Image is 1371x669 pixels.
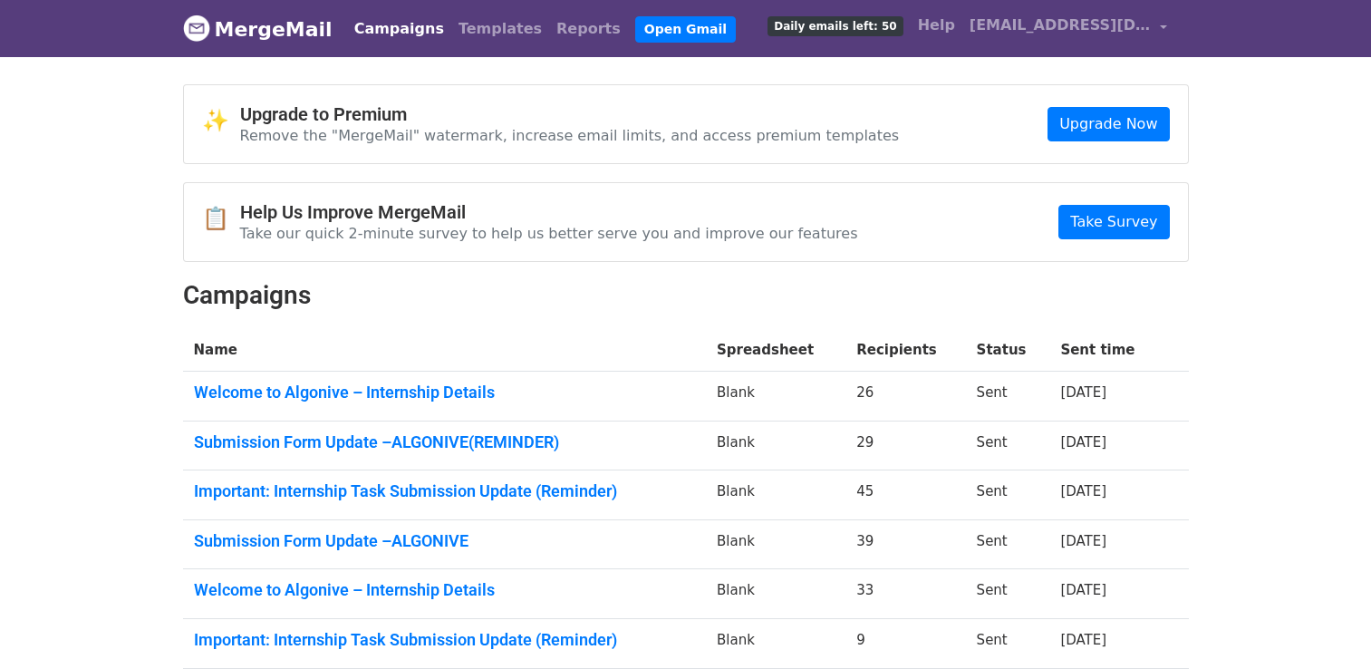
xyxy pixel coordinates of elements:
[1060,582,1106,598] a: [DATE]
[706,329,845,372] th: Spreadsheet
[845,569,965,619] td: 33
[845,470,965,520] td: 45
[194,630,695,650] a: Important: Internship Task Submission Update (Reminder)
[845,329,965,372] th: Recipients
[966,470,1050,520] td: Sent
[706,569,845,619] td: Blank
[194,481,695,501] a: Important: Internship Task Submission Update (Reminder)
[240,224,858,243] p: Take our quick 2-minute survey to help us better serve you and improve our features
[706,372,845,422] td: Blank
[451,11,549,47] a: Templates
[760,7,910,44] a: Daily emails left: 50
[1060,483,1106,499] a: [DATE]
[845,421,965,470] td: 29
[706,519,845,569] td: Blank
[194,383,695,402] a: Welcome to Algonive – Internship Details
[194,580,695,600] a: Welcome to Algonive – Internship Details
[966,372,1050,422] td: Sent
[1058,205,1169,239] a: Take Survey
[1048,107,1169,141] a: Upgrade Now
[966,421,1050,470] td: Sent
[202,206,240,232] span: 📋
[240,126,900,145] p: Remove the "MergeMail" watermark, increase email limits, and access premium templates
[768,16,903,36] span: Daily emails left: 50
[962,7,1174,50] a: [EMAIL_ADDRESS][DOMAIN_NAME]
[549,11,628,47] a: Reports
[845,372,965,422] td: 26
[635,16,736,43] a: Open Gmail
[911,7,962,44] a: Help
[706,619,845,669] td: Blank
[194,531,695,551] a: Submission Form Update –ALGONIVE
[1060,434,1106,451] a: [DATE]
[1060,533,1106,549] a: [DATE]
[845,519,965,569] td: 39
[183,329,706,372] th: Name
[1049,329,1163,372] th: Sent time
[966,569,1050,619] td: Sent
[966,329,1050,372] th: Status
[183,15,210,42] img: MergeMail logo
[706,421,845,470] td: Blank
[1060,384,1106,401] a: [DATE]
[845,619,965,669] td: 9
[240,103,900,125] h4: Upgrade to Premium
[202,108,240,134] span: ✨
[966,519,1050,569] td: Sent
[194,432,695,452] a: Submission Form Update –ALGONIVE(REMINDER)
[706,470,845,520] td: Blank
[1060,632,1106,648] a: [DATE]
[966,619,1050,669] td: Sent
[183,280,1189,311] h2: Campaigns
[347,11,451,47] a: Campaigns
[970,15,1151,36] span: [EMAIL_ADDRESS][DOMAIN_NAME]
[240,201,858,223] h4: Help Us Improve MergeMail
[183,10,333,48] a: MergeMail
